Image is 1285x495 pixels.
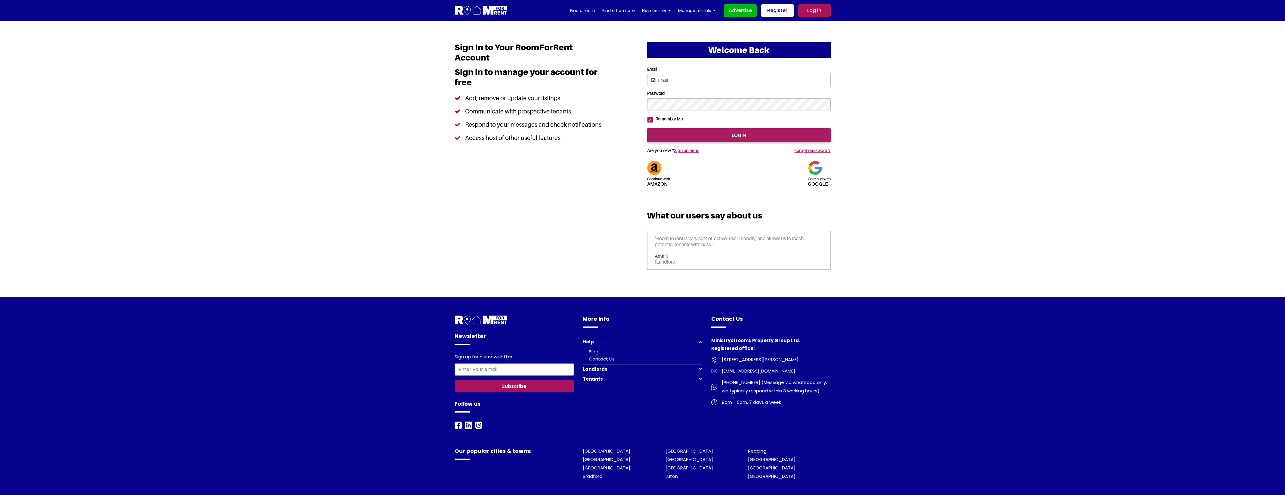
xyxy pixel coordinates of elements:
button: Help [583,337,702,347]
a: Facebook [455,422,462,428]
a: Instagram [475,422,482,428]
h4: More Info [583,315,702,328]
span: 8am - 6pm, 7 days a week [717,398,781,407]
h4: Newsletter [455,332,574,345]
label: Password [647,91,831,96]
label: Sign up for our newsletter [455,354,512,361]
li: Respond to your messages and check notifications [455,118,606,131]
a: [GEOGRAPHIC_DATA] [748,456,795,463]
input: Enter your email [455,364,574,376]
a: Continue withAmazon [647,164,670,186]
h2: Welcome Back [647,42,831,58]
a: [EMAIL_ADDRESS][DOMAIN_NAME] [711,367,831,375]
span: [PHONE_NUMBER] (Message via whatsapp only, we typically respond within 3 working hours) [717,378,831,395]
a: [GEOGRAPHIC_DATA] [748,473,795,479]
span: Continue with [808,177,831,181]
li: Add, remove or update your listings [455,91,606,105]
a: Log in [798,4,831,17]
img: Room For Rent [465,422,472,429]
a: Forgot password ? [794,148,830,153]
label: Email [647,67,831,72]
button: Subscribe [455,380,574,392]
a: Register [761,4,794,17]
img: Room For Rent [455,315,508,326]
h6: Amit B [655,253,823,259]
h3: What our users say about us [647,210,831,225]
p: "Room to rent is very cost-effective, user-friendly, and allows us to reach potential tenants wit... [655,236,823,253]
button: Tenants [583,374,702,384]
a: Sign up here. [674,148,699,153]
h4: Follow us [455,400,574,413]
a: Contact Us [589,356,615,362]
a: LinkedIn [465,422,472,428]
h5: google [808,175,831,186]
h4: Contact Us [711,315,831,328]
a: [GEOGRAPHIC_DATA] [666,465,713,471]
h4: Ministryofrooms Property Group Ltd. Registered office: [711,337,831,355]
input: Email [647,74,831,86]
img: Amazon [647,161,662,175]
h3: Sign in to manage your account for free [455,67,606,91]
a: [GEOGRAPHIC_DATA] [666,448,713,454]
h1: Sign In to Your RoomForRent Account [455,42,606,67]
a: [GEOGRAPHIC_DATA] [666,456,713,463]
a: 8am - 6pm, 7 days a week [711,398,831,407]
a: [GEOGRAPHIC_DATA] [583,456,630,463]
li: Communicate with prospective tenants [455,105,606,118]
span: Continue with [647,177,670,181]
a: Find a room [570,6,595,15]
a: Reading [748,448,766,454]
h4: Our popular cities & towns: [455,447,574,460]
button: Landlords [583,364,702,374]
img: Room For Rent [711,357,717,363]
img: Room For Rent [711,368,717,374]
img: Room For Rent [475,422,482,429]
a: Blog [589,348,598,355]
a: Bradford [583,473,602,479]
a: Continue withgoogle [808,164,831,186]
img: Room For Rent [711,384,717,390]
a: Luton [666,473,678,479]
label: Remember Me [653,116,683,122]
a: [GEOGRAPHIC_DATA] [583,448,630,454]
h5: Are you new ? [647,142,750,156]
li: Access host of other useful features [455,131,606,144]
a: [GEOGRAPHIC_DATA] [748,465,795,471]
input: login [647,128,831,142]
a: Help center [642,6,671,15]
span: [EMAIL_ADDRESS][DOMAIN_NAME] [717,367,795,375]
a: Advertise [724,4,757,17]
a: Find a flatmate [602,6,635,15]
img: Room For Rent [455,422,462,429]
img: Google [808,161,822,175]
a: [PHONE_NUMBER] (Message via whatsapp only, we typically respond within 3 working hours) [711,378,831,395]
a: [GEOGRAPHIC_DATA] [583,465,630,471]
img: Logo for Room for Rent, featuring a welcoming design with a house icon and modern typography [455,5,508,16]
span: [STREET_ADDRESS][PERSON_NAME] [717,355,798,364]
a: [STREET_ADDRESS][PERSON_NAME] [711,355,831,364]
h5: Amazon [647,175,670,186]
a: Manage rentals [678,6,715,15]
img: Room For Rent [711,399,717,405]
